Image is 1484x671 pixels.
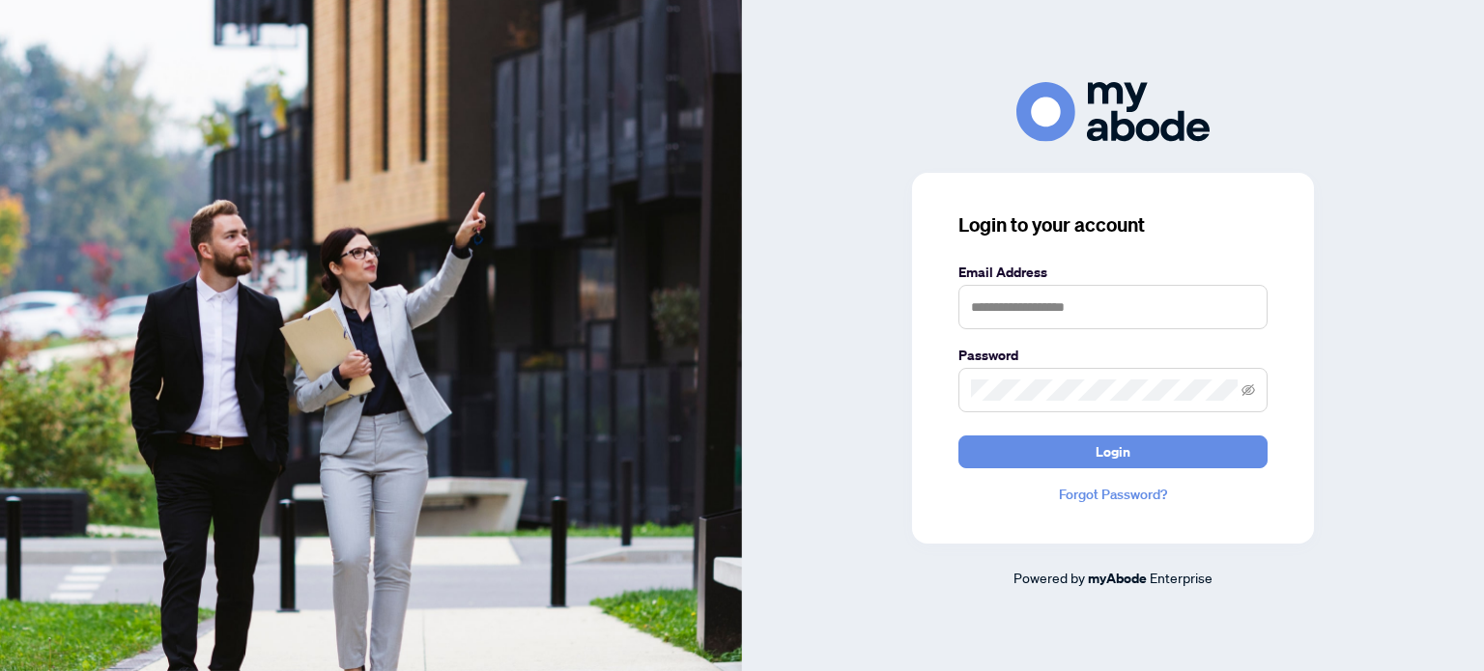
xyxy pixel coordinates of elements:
[1016,82,1210,141] img: ma-logo
[958,262,1268,283] label: Email Address
[958,345,1268,366] label: Password
[1096,436,1130,467] span: Login
[958,211,1268,238] h3: Login to your account
[1241,383,1255,397] span: eye-invisible
[958,484,1268,505] a: Forgot Password?
[1013,569,1085,586] span: Powered by
[1150,569,1213,586] span: Enterprise
[958,435,1268,468] button: Login
[1088,568,1147,589] a: myAbode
